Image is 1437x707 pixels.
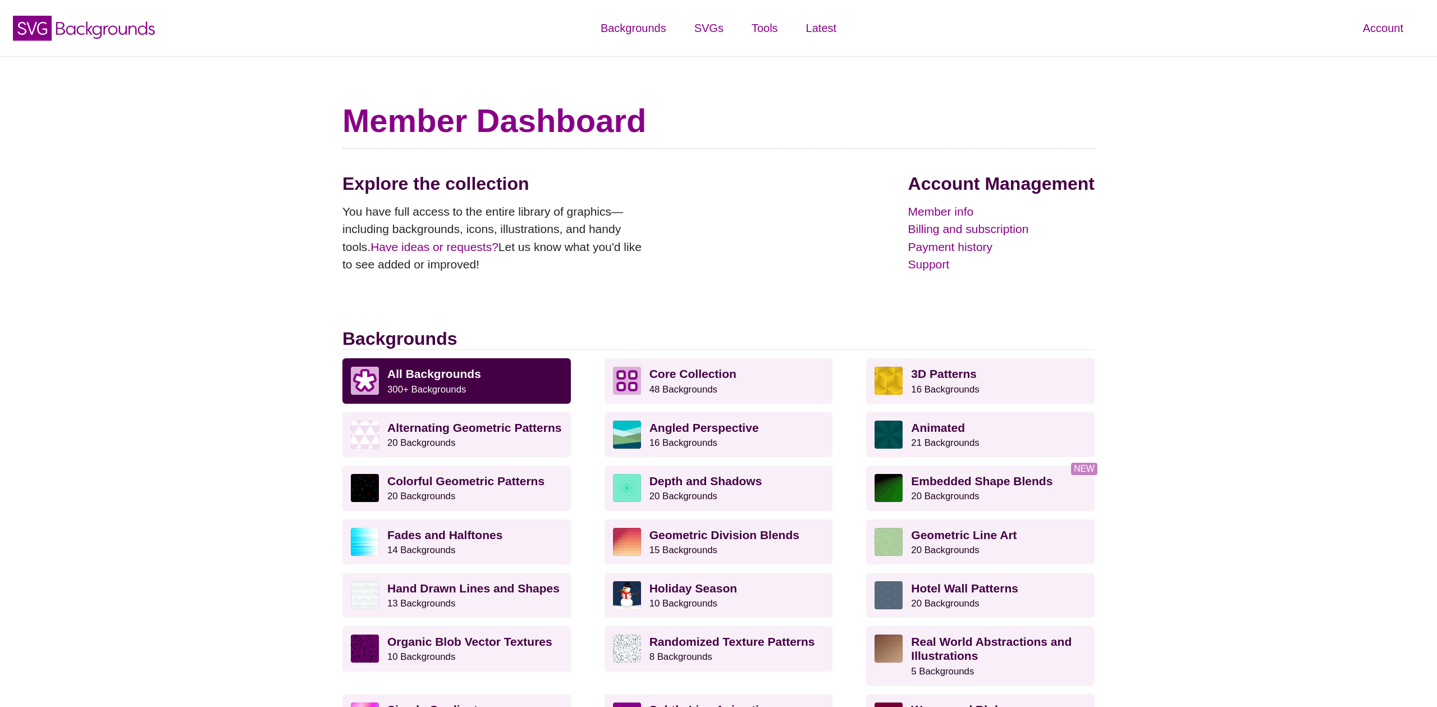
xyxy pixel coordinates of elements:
[605,519,833,564] a: Geometric Division Blends15 Backgrounds
[605,358,833,403] a: Core Collection 48 Backgrounds
[649,367,736,380] strong: Core Collection
[738,11,792,45] a: Tools
[605,466,833,510] a: Depth and Shadows20 Backgrounds
[387,384,466,395] small: 300+ Backgrounds
[342,573,571,618] a: Hand Drawn Lines and Shapes13 Backgrounds
[649,528,799,541] strong: Geometric Division Blends
[342,626,571,671] a: Organic Blob Vector Textures10 Backgrounds
[351,474,379,502] img: a rainbow pattern of outlined geometric shapes
[605,626,833,671] a: Randomized Texture Patterns8 Backgrounds
[908,220,1095,238] a: Billing and subscription
[387,421,561,434] strong: Alternating Geometric Patterns
[387,545,455,555] small: 14 Backgrounds
[351,528,379,556] img: blue lights stretching horizontally over white
[1349,11,1417,45] a: Account
[387,582,560,595] strong: Hand Drawn Lines and Shapes
[387,491,455,501] small: 20 Backgrounds
[342,101,1095,140] h1: Member Dashboard
[649,582,737,595] strong: Holiday Season
[911,635,1072,662] strong: Real World Abstractions and Illustrations
[911,384,979,395] small: 16 Backgrounds
[875,635,903,663] img: wooden floor pattern
[613,635,641,663] img: gray texture pattern on white
[649,384,717,395] small: 48 Backgrounds
[908,173,1095,194] h2: Account Management
[605,573,833,618] a: Holiday Season10 Backgrounds
[911,491,979,501] small: 20 Backgrounds
[866,626,1095,686] a: Real World Abstractions and Illustrations5 Backgrounds
[875,474,903,502] img: green to black rings rippling away from corner
[351,635,379,663] img: Purple vector splotches
[649,635,815,648] strong: Randomized Texture Patterns
[680,11,738,45] a: SVGs
[387,635,552,648] strong: Organic Blob Vector Textures
[866,358,1095,403] a: 3D Patterns16 Backgrounds
[387,528,502,541] strong: Fades and Halftones
[875,528,903,556] img: geometric web of connecting lines
[342,173,651,194] h2: Explore the collection
[911,598,979,609] small: 20 Backgrounds
[908,238,1095,256] a: Payment history
[866,466,1095,510] a: Embedded Shape Blends20 Backgrounds
[866,519,1095,564] a: Geometric Line Art20 Backgrounds
[387,437,455,448] small: 20 Backgrounds
[875,581,903,609] img: intersecting outlined circles formation pattern
[613,474,641,502] img: green layered rings within rings
[649,421,759,434] strong: Angled Perspective
[911,528,1017,541] strong: Geometric Line Art
[342,203,651,273] p: You have full access to the entire library of graphics—including backgrounds, icons, illustration...
[866,412,1095,457] a: Animated21 Backgrounds
[613,421,641,449] img: abstract landscape with sky mountains and water
[649,598,717,609] small: 10 Backgrounds
[649,491,717,501] small: 20 Backgrounds
[649,475,762,487] strong: Depth and Shadows
[649,545,717,555] small: 15 Backgrounds
[342,519,571,564] a: Fades and Halftones14 Backgrounds
[342,412,571,457] a: Alternating Geometric Patterns20 Backgrounds
[351,581,379,609] img: white subtle wave background
[908,256,1095,273] a: Support
[908,203,1095,221] a: Member info
[911,421,965,434] strong: Animated
[387,367,481,380] strong: All Backgrounds
[911,437,979,448] small: 21 Backgrounds
[613,581,641,609] img: vector art snowman with black hat, branch arms, and carrot nose
[605,412,833,457] a: Angled Perspective16 Backgrounds
[370,240,498,253] a: Have ideas or requests?
[875,367,903,395] img: fancy golden cube pattern
[792,11,850,45] a: Latest
[911,582,1018,595] strong: Hotel Wall Patterns
[911,545,979,555] small: 20 Backgrounds
[387,598,455,609] small: 13 Backgrounds
[387,651,455,662] small: 10 Backgrounds
[649,437,717,448] small: 16 Backgrounds
[351,421,379,449] img: light purple and white alternating triangle pattern
[342,358,571,403] a: All Backgrounds 300+ Backgrounds
[875,421,903,449] img: green rave light effect animated background
[911,475,1052,487] strong: Embedded Shape Blends
[613,528,641,556] img: red-to-yellow gradient large pixel grid
[342,466,571,510] a: Colorful Geometric Patterns20 Backgrounds
[911,367,977,380] strong: 3D Patterns
[587,11,680,45] a: Backgrounds
[342,328,1095,350] h2: Backgrounds
[387,475,544,487] strong: Colorful Geometric Patterns
[866,573,1095,618] a: Hotel Wall Patterns20 Backgrounds
[911,666,974,677] small: 5 Backgrounds
[649,651,712,662] small: 8 Backgrounds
